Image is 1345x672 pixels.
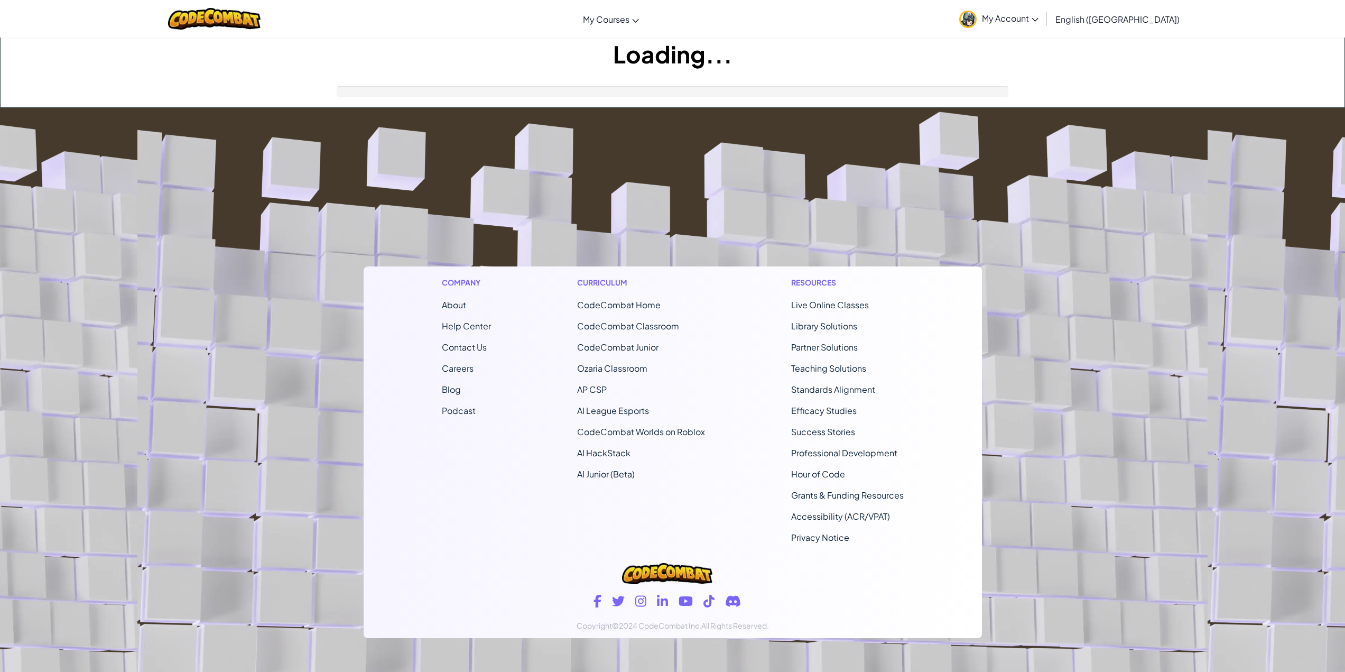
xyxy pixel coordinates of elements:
a: Professional Development [791,447,897,458]
a: About [442,299,466,310]
a: Ozaria Classroom [577,363,647,374]
a: Privacy Notice [791,532,849,543]
a: Live Online Classes [791,299,869,310]
a: CodeCombat Worlds on Roblox [577,426,705,437]
span: CodeCombat Home [577,299,661,310]
a: AI HackStack [577,447,630,458]
span: ©2024 CodeCombat Inc. [612,621,701,630]
h1: Curriculum [577,277,705,288]
a: My Account [954,2,1044,35]
h1: Resources [791,277,904,288]
span: My Account [982,13,1038,24]
a: Standards Alignment [791,384,875,395]
a: CodeCombat Classroom [577,320,679,332]
h1: Company [442,277,491,288]
span: My Courses [583,14,629,25]
span: All Rights Reserved. [701,621,769,630]
span: Copyright [577,621,612,630]
img: avatar [959,11,977,28]
a: English ([GEOGRAPHIC_DATA]) [1050,5,1185,33]
a: CodeCombat Junior [577,342,658,353]
a: Help Center [442,320,491,332]
a: My Courses [578,5,644,33]
a: AI Junior (Beta) [577,468,635,480]
a: AI League Esports [577,405,649,416]
a: Partner Solutions [791,342,858,353]
a: Blog [442,384,461,395]
a: Hour of Code [791,468,845,480]
span: English ([GEOGRAPHIC_DATA]) [1055,14,1180,25]
a: Library Solutions [791,320,857,332]
a: Grants & Funding Resources [791,490,904,501]
a: Teaching Solutions [791,363,866,374]
a: Efficacy Studies [791,405,857,416]
h1: Loading... [1,38,1344,70]
a: Careers [442,363,474,374]
span: Contact Us [442,342,487,353]
a: AP CSP [577,384,607,395]
a: Accessibility (ACR/VPAT) [791,511,890,522]
a: Success Stories [791,426,855,437]
a: Podcast [442,405,476,416]
img: CodeCombat logo [168,8,261,30]
img: CodeCombat logo [622,563,712,584]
